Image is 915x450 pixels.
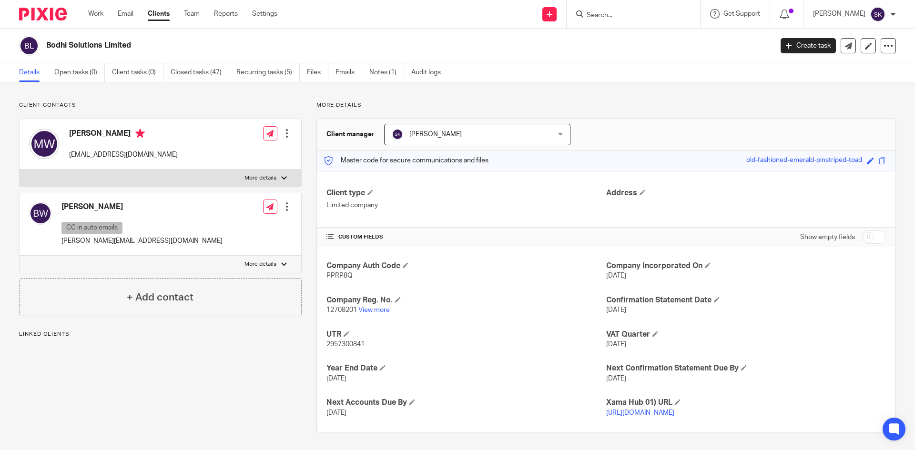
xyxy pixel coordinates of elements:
[326,272,353,279] span: PPRP8Q
[586,11,671,20] input: Search
[29,202,52,225] img: svg%3E
[358,307,390,313] a: View more
[813,9,865,19] p: [PERSON_NAME]
[19,36,39,56] img: svg%3E
[244,174,276,182] p: More details
[252,9,277,19] a: Settings
[324,156,488,165] p: Master code for secure communications and files
[326,363,606,373] h4: Year End Date
[369,63,404,82] a: Notes (1)
[411,63,448,82] a: Audit logs
[46,40,622,50] h2: Bodhi Solutions Limited
[606,398,886,408] h4: Xama Hub 01) URL
[326,188,606,198] h4: Client type
[307,63,328,82] a: Files
[723,10,760,17] span: Get Support
[54,63,105,82] a: Open tasks (0)
[19,330,302,338] p: Linked clients
[112,63,163,82] a: Client tasks (0)
[326,200,606,210] p: Limited company
[316,101,896,109] p: More details
[61,222,122,234] p: CC in auto emails
[326,375,346,382] span: [DATE]
[800,232,855,242] label: Show empty fields
[127,290,193,305] h4: + Add contact
[335,63,362,82] a: Emails
[326,130,375,139] h3: Client manager
[69,129,178,140] h4: [PERSON_NAME]
[135,129,145,138] i: Primary
[61,236,223,246] p: [PERSON_NAME][EMAIL_ADDRESS][DOMAIN_NAME]
[606,341,626,348] span: [DATE]
[69,150,178,160] p: [EMAIL_ADDRESS][DOMAIN_NAME]
[61,202,223,212] h4: [PERSON_NAME]
[19,101,302,109] p: Client contacts
[326,295,606,305] h4: Company Reg. No.
[606,375,626,382] span: [DATE]
[118,9,133,19] a: Email
[19,8,67,20] img: Pixie
[606,188,886,198] h4: Address
[870,7,885,22] img: svg%3E
[326,307,357,313] span: 12708201
[171,63,229,82] a: Closed tasks (47)
[148,9,170,19] a: Clients
[606,330,886,340] h4: VAT Quarter
[746,155,862,166] div: old-fashioned-emerald-pinstriped-toad
[326,233,606,241] h4: CUSTOM FIELDS
[409,131,462,138] span: [PERSON_NAME]
[392,129,403,140] img: svg%3E
[184,9,200,19] a: Team
[781,38,836,53] a: Create task
[606,261,886,271] h4: Company Incorporated On
[326,341,365,348] span: 2957300841
[326,410,346,416] span: [DATE]
[236,63,300,82] a: Recurring tasks (5)
[244,260,276,268] p: More details
[606,295,886,305] h4: Confirmation Statement Date
[29,129,60,159] img: svg%3E
[606,307,626,313] span: [DATE]
[88,9,103,19] a: Work
[326,398,606,408] h4: Next Accounts Due By
[326,330,606,340] h4: UTR
[214,9,238,19] a: Reports
[606,363,886,373] h4: Next Confirmation Statement Due By
[606,272,626,279] span: [DATE]
[326,261,606,271] h4: Company Auth Code
[606,410,674,416] a: [URL][DOMAIN_NAME]
[19,63,47,82] a: Details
